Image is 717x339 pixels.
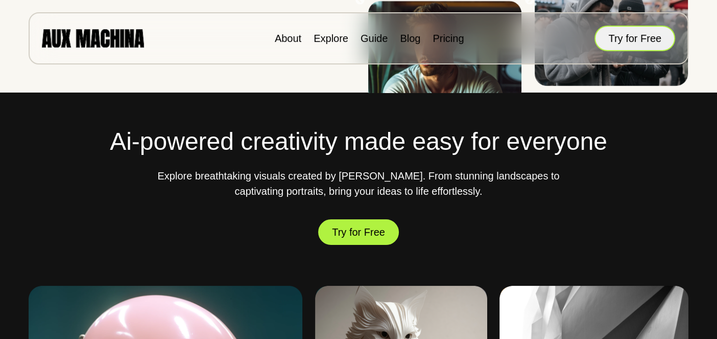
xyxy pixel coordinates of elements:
h2: Ai-powered creativity made easy for everyone [29,123,688,160]
a: Explore [314,33,348,44]
a: Guide [361,33,388,44]
img: AUX MACHINA [42,29,144,47]
a: About [275,33,301,44]
button: Try for Free [318,218,399,247]
a: Pricing [433,33,464,44]
a: Blog [400,33,420,44]
button: Try for Free [594,26,675,51]
p: Explore breathtaking visuals created by [PERSON_NAME]. From stunning landscapes to captivating po... [154,168,563,199]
